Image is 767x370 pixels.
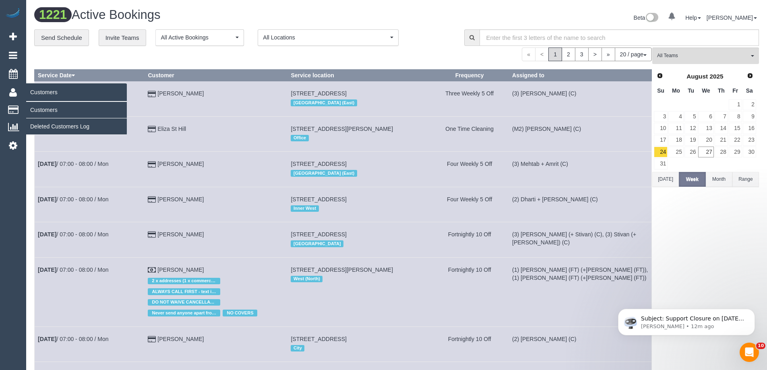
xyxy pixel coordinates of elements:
td: Frequency [430,116,509,151]
img: Automaid Logo [5,8,21,19]
a: 4 [668,111,683,122]
div: Location [291,238,427,249]
a: Customers [26,102,127,118]
a: [DATE]/ 07:00 - 08:00 / Mon [38,267,109,273]
span: All Teams [657,52,749,59]
span: Sunday [657,87,664,94]
a: Invite Teams [99,29,146,46]
a: 3 [575,48,589,61]
ul: Customers [26,101,127,135]
div: Location [291,133,427,143]
a: 31 [654,158,668,169]
a: 20 [698,135,713,146]
span: [GEOGRAPHIC_DATA] [291,240,343,247]
td: Customer [145,257,287,327]
a: » [602,48,615,61]
a: Deleted Customers Log [26,118,127,134]
a: 11 [668,123,683,134]
span: 2025 [709,73,723,80]
span: Thursday [718,87,725,94]
td: Service location [287,327,430,362]
i: Credit Card Payment [148,91,156,97]
td: Assigned to [509,187,652,222]
a: 19 [684,135,698,146]
span: < [535,48,549,61]
b: [DATE] [38,336,56,342]
i: Credit Card Payment [148,126,156,132]
a: 2 [743,99,756,110]
span: Prev [657,72,663,79]
a: [PERSON_NAME] [157,231,204,238]
a: Next [744,70,756,82]
a: 14 [715,123,728,134]
button: All Active Bookings [155,29,244,46]
span: DO NOT WAIVE CANCELLATION FEE [148,299,220,306]
span: 1 [548,48,562,61]
span: [STREET_ADDRESS] [291,231,346,238]
span: Never send anyone apart from [PERSON_NAME] & [PERSON_NAME] [148,310,220,316]
td: Schedule date [35,152,145,187]
a: 27 [698,147,713,157]
span: 1221 [34,7,72,22]
td: Service location [287,152,430,187]
td: Service location [287,257,430,327]
td: Frequency [430,327,509,362]
a: 15 [729,123,742,134]
span: 10 [756,343,765,349]
td: Frequency [430,222,509,257]
td: Schedule date [35,222,145,257]
a: 23 [743,135,756,146]
a: [DATE]/ 07:00 - 08:00 / Mon [38,161,109,167]
span: Saturday [746,87,753,94]
a: 7 [715,111,728,122]
th: Service location [287,70,430,81]
a: [PERSON_NAME] [157,90,204,97]
div: Location [291,97,427,108]
a: 17 [654,135,668,146]
button: All Teams [652,48,759,64]
h1: Active Bookings [34,8,391,22]
b: [DATE] [38,161,56,167]
span: [STREET_ADDRESS] [291,90,346,97]
a: [PERSON_NAME] [157,161,204,167]
a: 10 [654,123,668,134]
a: Send Schedule [34,29,89,46]
b: [DATE] [38,196,56,203]
a: Eliza St Hill [157,126,186,132]
a: 1 [729,99,742,110]
i: Credit Card Payment [148,337,156,342]
span: [STREET_ADDRESS] [291,336,346,342]
a: 25 [668,147,683,157]
td: Assigned to [509,116,652,151]
div: Location [291,203,427,214]
a: 3 [654,111,668,122]
td: Service location [287,116,430,151]
td: Customer [145,81,287,116]
a: 22 [729,135,742,146]
span: Monday [672,87,680,94]
td: Frequency [430,152,509,187]
button: Range [732,172,759,187]
a: 24 [654,147,668,157]
span: Wednesday [702,87,710,94]
button: Month [706,172,732,187]
a: 13 [698,123,713,134]
div: Location [291,168,427,178]
th: Service Date [35,70,145,81]
span: [STREET_ADDRESS] [291,196,346,203]
td: Customer [145,187,287,222]
a: 9 [743,111,756,122]
button: All Locations [258,29,399,46]
td: Assigned to [509,152,652,187]
div: Location [291,343,427,353]
iframe: Intercom live chat [740,343,759,362]
b: [DATE] [38,231,56,238]
span: All Locations [263,33,388,41]
span: [STREET_ADDRESS] [291,161,346,167]
a: 6 [698,111,713,122]
span: Tuesday [688,87,694,94]
a: [DATE]/ 07:00 - 08:00 / Mon [38,336,109,342]
a: 30 [743,147,756,157]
